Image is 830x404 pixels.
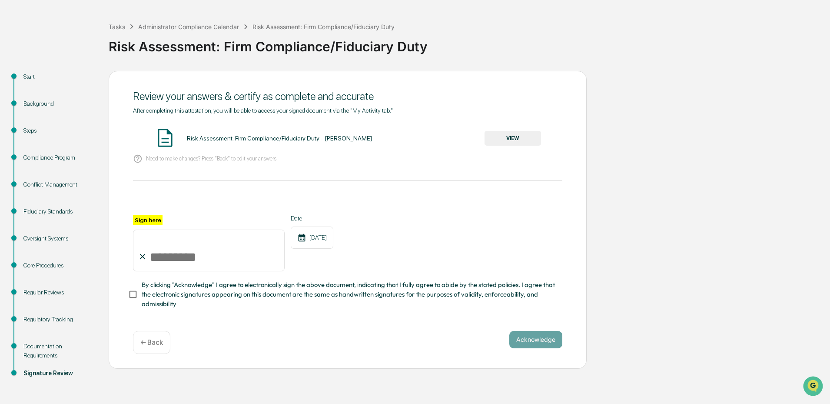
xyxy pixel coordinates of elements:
div: Risk Assessment: Firm Compliance/Fiduciary Duty [109,32,826,54]
span: Pylon [86,192,105,199]
a: 🔎Data Lookup [5,167,58,183]
button: VIEW [485,131,541,146]
input: Clear [23,40,143,49]
div: Signature Review [23,369,95,378]
span: Attestations [72,154,108,163]
div: Core Procedures [23,261,95,270]
div: [DATE] [291,227,333,249]
div: Risk Assessment: Firm Compliance/Fiduciary Duty [252,23,395,30]
div: Administrator Compliance Calendar [138,23,239,30]
span: By clicking "Acknowledge" I agree to electronically sign the above document, indicating that I fu... [142,280,555,309]
button: Acknowledge [509,331,562,348]
div: Regular Reviews [23,288,95,297]
img: Jack Rasmussen [9,110,23,124]
div: 🔎 [9,172,16,179]
div: Review your answers & certify as complete and accurate [133,90,562,103]
img: 1746055101610-c473b297-6a78-478c-a979-82029cc54cd1 [17,119,24,126]
span: Data Lookup [17,171,55,180]
div: Documentation Requirements [23,342,95,360]
span: [DATE] [77,118,95,125]
div: 🖐️ [9,155,16,162]
img: Document Icon [154,127,176,149]
label: Date [291,215,333,222]
a: Powered byPylon [61,192,105,199]
div: Conflict Management [23,180,95,189]
p: Need to make changes? Press "Back" to edit your answers [146,155,276,162]
div: Oversight Systems [23,234,95,243]
div: Start [23,72,95,81]
div: Compliance Program [23,153,95,162]
a: 🖐️Preclearance [5,151,60,167]
div: Tasks [109,23,125,30]
p: How can we help? [9,18,158,32]
span: After completing this attestation, you will be able to access your signed document via the "My Ac... [133,107,393,114]
div: Steps [23,126,95,135]
img: 1746055101610-c473b297-6a78-478c-a979-82029cc54cd1 [9,67,24,82]
div: 🗄️ [63,155,70,162]
div: Background [23,99,95,108]
div: Start new chat [39,67,143,75]
button: Start new chat [148,69,158,80]
span: • [72,118,75,125]
span: [PERSON_NAME] [27,118,70,125]
div: Risk Assessment: Firm Compliance/Fiduciary Duty - [PERSON_NAME] [187,135,372,142]
label: Sign here [133,215,163,225]
div: Past conversations [9,97,56,104]
iframe: Open customer support [802,375,826,399]
button: See all [135,95,158,105]
div: We're offline, we'll be back soon [39,75,123,82]
a: 🗄️Attestations [60,151,111,167]
img: 8933085812038_c878075ebb4cc5468115_72.jpg [18,67,34,82]
div: Regulatory Tracking [23,315,95,324]
span: Preclearance [17,154,56,163]
div: Fiduciary Standards [23,207,95,216]
p: ← Back [140,338,163,347]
